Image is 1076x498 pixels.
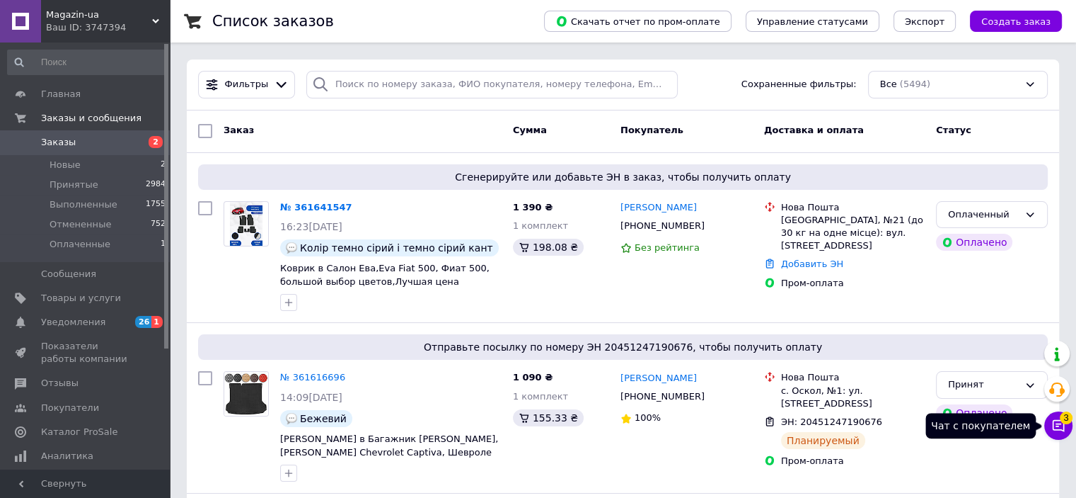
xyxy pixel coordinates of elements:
[781,385,925,410] div: с. Оскол, №1: ул. [STREET_ADDRESS]
[212,13,334,30] h1: Список заказов
[46,9,152,21] span: Magazin-ua
[41,316,105,329] span: Уведомления
[41,136,76,149] span: Заказы
[635,412,661,423] span: 100%
[513,372,553,383] span: 1 090 ₴
[280,392,342,403] span: 14:09[DATE]
[618,387,707,406] div: [PHONE_NUMBER]
[925,413,1036,438] div: Чат с покупателем
[280,263,490,287] a: Коврик в Салон Ева,Eva Fiat 500, Фиат 500, большой выбор цветов,Лучшая цена
[41,426,117,438] span: Каталог ProSale
[781,432,865,449] div: Планируемый
[161,238,166,251] span: 1
[513,125,547,135] span: Сумма
[513,391,568,402] span: 1 комплект
[970,11,1062,32] button: Создать заказ
[151,218,166,231] span: 752
[280,202,352,213] a: № 361641547
[300,413,347,424] span: Бежевий
[513,239,584,256] div: 198.08 ₴
[620,125,683,135] span: Покупатель
[880,78,897,91] span: Все
[224,201,269,247] a: Фото товару
[956,16,1062,26] a: Создать заказ
[905,16,944,27] span: Экспорт
[900,79,930,89] span: (5494)
[981,16,1051,27] span: Создать заказ
[618,217,707,235] div: [PHONE_NUMBER]
[204,340,1042,354] span: Отправьте посылку по номеру ЭН 20451247190676, чтобы получить оплату
[620,201,697,215] a: [PERSON_NAME]
[280,372,345,383] a: № 361616696
[300,242,493,254] span: Колір темно сірий і темно сірий кант
[50,159,81,171] span: Новые
[135,316,151,328] span: 26
[781,201,925,214] div: Нова Пошта
[151,316,163,328] span: 1
[41,377,79,390] span: Отзывы
[204,170,1042,184] span: Сгенерируйте или добавьте ЭН в заказ, чтобы получить оплату
[555,15,720,28] span: Скачать отчет по пром-оплате
[936,234,1012,251] div: Оплачено
[1060,412,1072,424] span: 3
[620,372,697,385] a: [PERSON_NAME]
[280,434,498,484] a: [PERSON_NAME] в Багажник [PERSON_NAME],[PERSON_NAME] Chevrolet Captiva, Шевроле Каптива,большой в...
[161,159,166,171] span: 2
[41,292,121,305] span: Товары и услуги
[50,179,98,191] span: Принятые
[146,198,166,211] span: 1755
[741,78,857,91] span: Сохраненные фильтры:
[781,371,925,384] div: Нова Пошта
[41,450,93,463] span: Аналитика
[781,277,925,290] div: Пром-оплата
[781,417,882,427] span: ЭН: 20451247190676
[893,11,956,32] button: Экспорт
[781,455,925,468] div: Пром-оплата
[544,11,731,32] button: Скачать отчет по пром-оплате
[948,208,1019,222] div: Оплаченный
[286,242,297,254] img: :speech_balloon:
[306,71,678,98] input: Поиск по номеру заказа, ФИО покупателя, номеру телефона, Email, номеру накладной
[757,16,868,27] span: Управление статусами
[513,409,584,426] div: 155.33 ₴
[225,78,269,91] span: Фильтры
[764,125,864,135] span: Доставка и оплата
[7,50,167,75] input: Поиск
[41,112,141,125] span: Заказы и сообщения
[50,198,117,211] span: Выполненные
[224,125,254,135] span: Заказ
[46,21,170,34] div: Ваш ID: 3747394
[1044,412,1072,440] button: Чат с покупателем3
[50,238,110,251] span: Оплаченные
[230,202,263,246] img: Фото товару
[224,371,269,417] a: Фото товару
[41,268,96,281] span: Сообщения
[41,88,81,101] span: Главная
[635,242,700,253] span: Без рейтинга
[746,11,879,32] button: Управление статусами
[286,413,297,424] img: :speech_balloon:
[280,221,342,232] span: 16:23[DATE]
[146,179,166,191] span: 2984
[936,404,1012,421] div: Оплачено
[224,372,268,416] img: Фото товару
[513,220,568,231] span: 1 комплект
[41,402,99,414] span: Покупатели
[41,340,131,366] span: Показатели работы компании
[50,218,111,231] span: Отмененные
[149,136,163,148] span: 2
[936,125,971,135] span: Статус
[781,214,925,253] div: [GEOGRAPHIC_DATA], №21 (до 30 кг на одне місце): вул. [STREET_ADDRESS]
[781,259,843,269] a: Добавить ЭН
[948,378,1019,392] div: Принят
[513,202,553,213] span: 1 390 ₴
